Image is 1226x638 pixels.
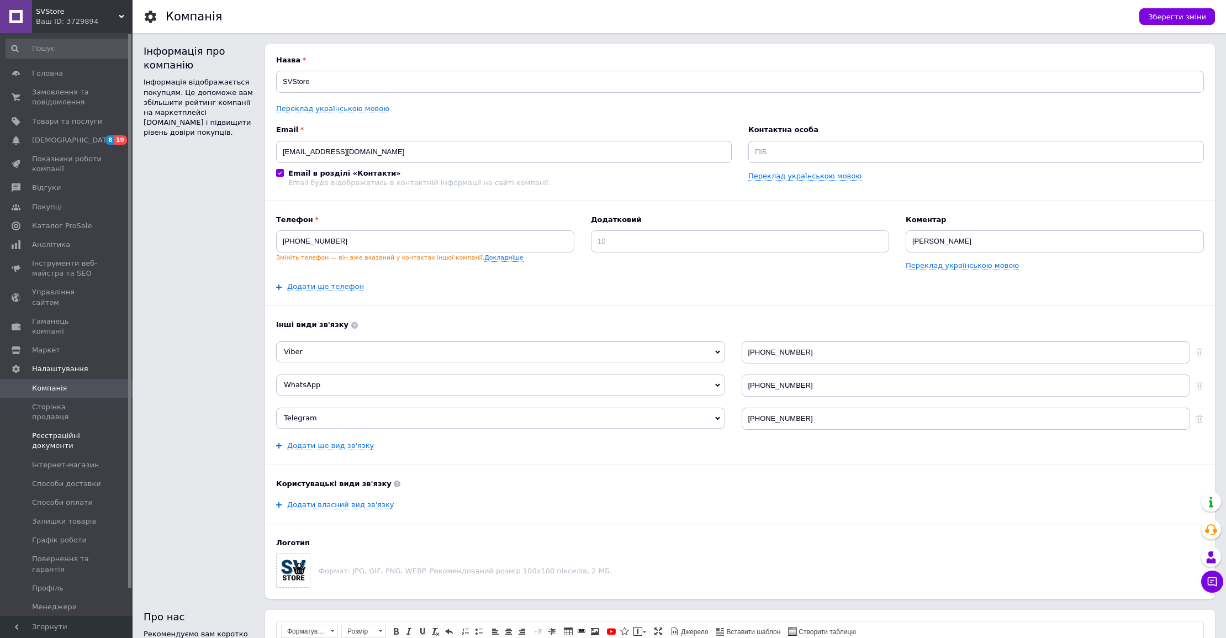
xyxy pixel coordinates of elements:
[32,554,102,574] span: Повернення та гарантія
[605,625,617,637] a: Додати відео з YouTube
[284,414,317,422] span: Telegram
[276,320,1204,330] b: Інші види зв'язку
[32,479,101,489] span: Способи доставки
[32,583,64,593] span: Профіль
[276,254,524,262] span: Змініть телефон — він вже вказаний у контактах іншої компанії.
[11,11,916,24] h2: SVStore одна из ведущих компаний в оптовой и розничной торговле электроинструментом в [GEOGRAPHIC...
[32,240,70,250] span: Аналітика
[276,479,1204,489] b: Користувацькі види зв'язку
[11,112,916,124] p: Сотрудничество с нами дарит такие преимущества:
[166,10,222,23] h1: Компанія
[669,625,710,637] a: Джерело
[403,625,415,637] a: Курсив (⌘+I)
[503,625,515,637] a: По центру
[144,44,254,72] div: Інформація про компанію
[32,135,114,145] span: [DEMOGRAPHIC_DATA]
[32,221,92,231] span: Каталог ProSale
[32,154,102,174] span: Показники роботи компанії
[632,625,648,637] a: Вставити повідомлення
[32,431,102,451] span: Реєстраційні документи
[679,628,709,637] span: Джерело
[32,317,102,336] span: Гаманець компанії
[589,625,601,637] a: Зображення
[144,77,254,138] div: Інформація відображається покупцям. Це допоможе вам збільшити рейтинг компанії на маркетплейсі [D...
[287,500,394,509] a: Додати власний вид зв'язку
[715,625,783,637] a: Вставити шаблон
[906,261,1019,270] a: Переклад українською мовою
[276,141,732,163] input: Електронна адреса
[32,402,102,422] span: Сторінка продавця
[32,535,87,545] span: Графік роботи
[11,33,916,56] p: На сегодняшний день "SVStore" это динамично развивающаяся компания, стремящаяся создать систему к...
[32,498,93,508] span: Способи оплати
[1139,8,1215,25] button: Зберегти зміни
[11,11,916,214] body: Редактор, BF4CEBB8-564F-47B0-96E0-4F208382CE2C
[32,602,77,612] span: Менеджери
[287,282,364,291] a: Додати ще телефон
[32,383,67,393] span: Компанія
[36,7,119,17] span: SVStore
[459,625,472,637] a: Вставити/видалити нумерований список
[1148,13,1206,21] span: Зберегти зміни
[591,215,889,225] b: Додатковий
[32,460,99,470] span: Інтернет-магазин
[33,130,894,142] li: профессионализм консультантов;
[32,68,63,78] span: Головна
[1201,571,1223,593] button: Чат з покупцем
[906,230,1204,252] input: Наприклад: Бухгалтерія
[287,441,374,450] a: Додати ще вид зв'язку
[32,87,102,107] span: Замовлення та повідомлення
[32,202,62,212] span: Покупці
[32,117,102,126] span: Товари та послуги
[562,625,574,637] a: Таблиця
[416,625,429,637] a: Підкреслений (⌘+U)
[32,364,88,374] span: Налаштування
[32,183,61,193] span: Відгуки
[288,178,551,187] div: Email буде відображатись в контактній інформації на сайті компанії.
[36,17,133,27] div: Ваш ID: 3729894
[276,71,1204,93] input: Назва вашої компанії
[748,125,1204,135] b: Контактна особа
[748,141,1204,163] input: ПІБ
[11,82,916,105] p: На сайте нашей компании представлен подробный каталог предлагаемого товара и его важнейших технич...
[443,625,455,637] a: Повернути (⌘+Z)
[319,567,1204,575] p: Формат: JPG, GIF, PNG, WEBP. Рекомендований розмір 100х100 пікселів, 2 МБ.
[484,254,523,262] a: Докладніше
[105,135,114,145] span: 8
[725,628,781,637] span: Вставити шаблон
[276,104,389,113] a: Переклад українською мовою
[284,381,320,389] span: WhatsApp
[276,215,574,225] b: Телефон
[489,625,501,637] a: По лівому краю
[546,625,558,637] a: Збільшити відступ
[288,169,401,177] b: Email в розділі «Контакти»
[516,625,528,637] a: По правому краю
[144,610,254,624] div: Про нас
[32,516,96,526] span: Залишки товарів
[276,230,574,252] input: +38 096 0000000
[786,625,858,637] a: Створити таблицю
[32,345,60,355] span: Маркет
[11,63,916,75] p: Поставляемая нами продукция – это качественный, высокотехнологичный, надежный бытовой и полупрофе...
[341,625,386,638] a: Розмір
[473,625,485,637] a: Вставити/видалити маркований список
[32,259,102,278] span: Інструменти веб-майстра та SEO
[652,625,664,637] a: Максимізувати
[284,347,303,356] span: Viber
[390,625,402,637] a: Жирний (⌘+B)
[797,628,856,637] span: Створити таблицю
[6,39,130,59] input: Пошук
[114,135,127,145] span: 19
[32,287,102,307] span: Управління сайтом
[430,625,442,637] a: Видалити форматування
[575,625,588,637] a: Вставити/Редагувати посилання (⌘+L)
[281,625,338,638] a: Форматування
[276,125,732,135] b: Email
[591,230,889,252] input: 10
[282,625,327,637] span: Форматування
[342,625,375,637] span: Розмір
[748,172,862,181] a: Переклад українською мовою
[619,625,631,637] a: Вставити іконку
[906,215,1204,225] b: Коментар
[276,55,1204,65] b: Назва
